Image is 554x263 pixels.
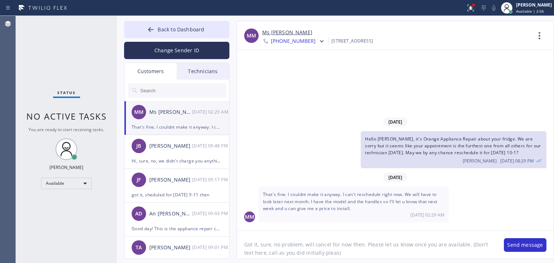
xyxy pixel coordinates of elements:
span: Hello [PERSON_NAME], it's Orange Appliance Repair about your fridge. We are sorry but it seems li... [365,136,541,156]
button: Send message [504,238,546,252]
span: [DATE] 08:29 PM [500,158,534,164]
textarea: Got it, sure, no problem, will cancel for now then. Please let us know once you are available. (D... [237,231,497,259]
span: MM [247,32,256,40]
div: [PERSON_NAME] [149,176,192,184]
div: [PERSON_NAME] [149,244,192,252]
span: [DATE] [383,117,407,126]
div: Ms [PERSON_NAME] [149,108,192,116]
button: Mute [489,3,499,13]
span: [DATE] [383,173,407,182]
span: [DATE] 02:29 AM [410,212,444,218]
div: 10/09/2025 9:01 AM [192,243,230,251]
span: TA [136,244,142,252]
a: Ms [PERSON_NAME] [262,28,312,37]
div: Hi, sure, no, we didn't charge you anything so far. Please pay it using the link above and no pro... [132,157,222,165]
span: Available | 2:56 [516,9,544,14]
div: 10/09/2025 9:48 AM [192,142,230,150]
span: MM [134,108,144,116]
div: Good day! This is the appliance repair company you recently contacted. Unfortunately our phone re... [132,224,222,233]
button: Change Sender ID [124,42,229,59]
div: 10/09/2025 9:29 AM [361,131,546,169]
span: That's fine. I couldnt make it anyway. I can't reschedule right now. We will have to look later n... [263,191,438,211]
div: That's fine. I couldnt make it anyway. I can't reschedule right now. We will have to look later n... [132,123,222,131]
div: [STREET_ADDRESS] [331,37,373,45]
div: 10/09/2025 9:29 AM [192,108,230,116]
span: Back to Dashboard [158,26,204,33]
span: [PERSON_NAME] [463,158,497,164]
input: Search [140,83,226,98]
span: MM [245,213,254,221]
div: Customers [124,63,177,80]
span: Status [57,90,76,95]
span: AD [135,210,142,218]
div: [PERSON_NAME] [149,142,192,150]
button: Back to Dashboard [124,21,229,38]
span: No active tasks [26,110,107,122]
div: Technicians [177,63,229,80]
span: You are ready to start receiving tasks. [28,126,104,133]
div: 10/09/2025 9:03 AM [192,209,230,218]
div: [PERSON_NAME] [516,2,552,8]
div: An [PERSON_NAME] [149,210,192,218]
span: JF [137,176,141,184]
div: got it, sheduled for [DATE] 9-11 then [132,191,222,199]
span: [PHONE_NUMBER] [271,37,316,46]
div: 10/09/2025 9:17 AM [192,175,230,184]
div: Available [41,178,92,189]
div: 10/09/2025 9:29 AM [259,187,449,222]
div: [PERSON_NAME] [49,164,83,170]
span: JB [136,142,141,150]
